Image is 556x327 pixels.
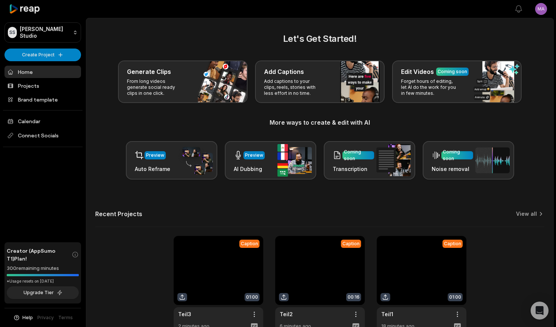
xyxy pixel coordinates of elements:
a: Teil2 [280,310,293,318]
div: 300 remaining minutes [7,265,79,272]
div: Coming soon [443,149,472,162]
h3: Add Captions [264,67,304,76]
h3: Generate Clips [127,67,171,76]
a: View all [516,210,537,218]
div: Coming soon [344,149,373,162]
h2: Let's Get Started! [95,32,544,46]
p: Add captions to your clips, reels, stories with less effort in no time. [264,78,322,96]
h3: AI Dubbing [234,165,265,173]
button: Upgrade Tier [7,286,79,299]
a: Brand template [4,93,81,106]
p: Forget hours of editing, let AI do the work for you in few minutes. [401,78,459,96]
span: Connect Socials [4,129,81,142]
a: Terms [58,314,73,321]
div: Coming soon [438,68,467,75]
a: Calendar [4,115,81,127]
p: From long videos generate social ready clips in one click. [127,78,185,96]
h3: More ways to create & edit with AI [95,118,544,127]
a: Privacy [37,314,54,321]
p: [PERSON_NAME] Studio [20,26,70,39]
button: Help [13,314,33,321]
button: Create Project [4,49,81,61]
a: Home [4,66,81,78]
span: Creator (AppSumo T1) Plan! [7,247,72,262]
h2: Recent Projects [95,210,142,218]
img: ai_dubbing.png [277,144,312,177]
div: Open Intercom Messenger [531,302,549,320]
div: SS [8,27,17,38]
div: Preview [146,152,164,159]
div: *Usage resets on [DATE] [7,278,79,284]
img: auto_reframe.png [178,146,213,175]
a: Projects [4,80,81,92]
a: Teil1 [381,310,393,318]
div: Preview [245,152,263,159]
h3: Transcription [333,165,374,173]
img: transcription.png [376,144,411,176]
a: Teil3 [178,310,191,318]
h3: Noise removal [432,165,473,173]
h3: Edit Videos [401,67,434,76]
h3: Auto Reframe [135,165,170,173]
img: noise_removal.png [475,147,510,173]
span: Help [22,314,33,321]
